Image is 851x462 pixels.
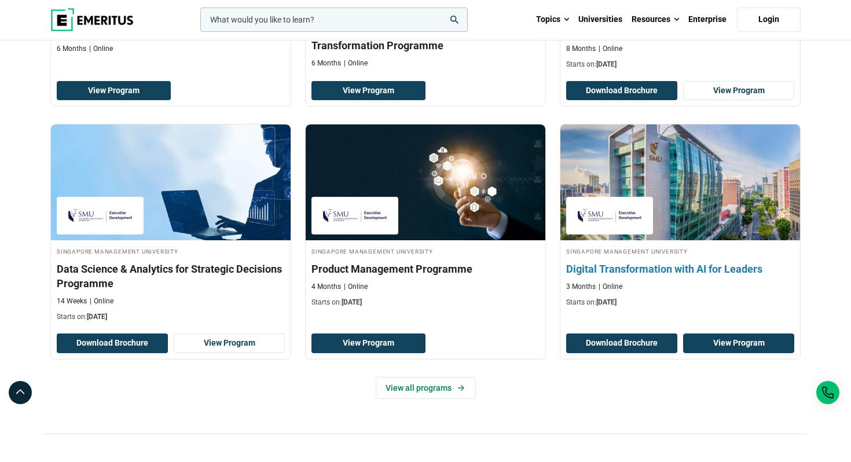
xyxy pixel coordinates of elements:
[57,246,285,256] h4: Singapore Management University
[344,282,368,292] p: Online
[57,296,87,306] p: 14 Weeks
[311,333,425,353] a: View Program
[566,246,794,256] h4: Singapore Management University
[548,119,812,246] img: Digital Transformation with AI for Leaders | Online Digital Transformation Course
[566,333,677,353] button: Download Brochure
[566,60,794,69] p: Starts on:
[566,262,794,276] h3: Digital Transformation with AI for Leaders
[599,44,622,54] p: Online
[89,44,113,54] p: Online
[51,124,291,328] a: Data Science and Analytics Course by Singapore Management University - September 30, 2025 Singapo...
[317,203,393,229] img: Singapore Management University
[306,124,545,313] a: Product Design and Innovation Course by Singapore Management University - September 30, 2025 Sing...
[737,8,801,32] a: Login
[560,124,800,313] a: Digital Transformation Course by Singapore Management University - September 30, 2025 Singapore M...
[572,203,647,229] img: Singapore Management University
[566,298,794,307] p: Starts on:
[566,282,596,292] p: 3 Months
[596,60,617,68] span: [DATE]
[596,298,617,306] span: [DATE]
[57,312,285,322] p: Starts on:
[344,58,368,68] p: Online
[87,313,107,321] span: [DATE]
[306,124,545,240] img: Product Management Programme | Online Product Design and Innovation Course
[174,333,285,353] a: View Program
[311,282,341,292] p: 4 Months
[311,262,540,276] h3: Product Management Programme
[599,282,622,292] p: Online
[311,246,540,256] h4: Singapore Management University
[90,296,113,306] p: Online
[311,58,341,68] p: 6 Months
[57,262,285,291] h3: Data Science & Analytics for Strategic Decisions Programme
[342,298,362,306] span: [DATE]
[57,44,86,54] p: 6 Months
[683,81,794,101] a: View Program
[57,333,168,353] button: Download Brochure
[566,81,677,101] button: Download Brochure
[683,333,794,353] a: View Program
[376,377,476,399] a: View all programs
[63,203,138,229] img: Singapore Management University
[51,124,291,240] img: Data Science & Analytics for Strategic Decisions Programme | Online Data Science and Analytics Co...
[200,8,468,32] input: woocommerce-product-search-field-0
[566,44,596,54] p: 8 Months
[57,81,171,101] a: View Program
[311,81,425,101] a: View Program
[311,298,540,307] p: Starts on:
